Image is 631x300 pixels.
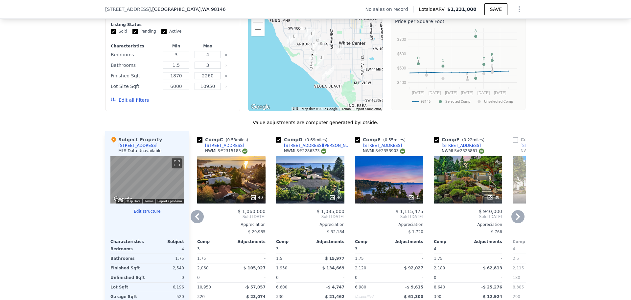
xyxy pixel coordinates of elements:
label: Active [161,29,181,34]
a: [STREET_ADDRESS][PERSON_NAME] [276,143,352,148]
button: Clear [225,64,227,67]
div: 40 [329,194,342,201]
div: Finished Sqft [111,71,159,80]
img: NWMLS Logo [479,149,484,154]
div: - [233,254,266,263]
div: Comp [276,239,310,244]
span: 2,189 [434,266,445,270]
a: Terms (opens in new tab) [341,107,351,111]
div: - [390,244,423,254]
text: H [491,65,494,68]
span: $1,231,000 [447,7,477,12]
div: - [233,273,266,282]
span: ( miles) [381,138,408,142]
div: Appreciation [355,222,423,227]
div: Characteristics [110,239,147,244]
div: Comp C [197,136,251,143]
span: $ 32,184 [327,230,344,234]
span: , WA 98146 [200,7,225,12]
span: Sold [DATE] [197,214,266,219]
div: 2,540 [149,263,184,273]
div: [STREET_ADDRESS][PERSON_NAME] [284,143,352,148]
div: - [312,244,344,254]
div: - [390,254,423,263]
span: 2,060 [197,266,208,270]
a: [STREET_ADDRESS] [434,143,481,148]
span: Sold [DATE] [434,214,502,219]
div: 10820 31st Ave SW [317,40,325,51]
div: Appreciation [197,222,266,227]
span: 290 [513,294,520,299]
span: 390 [434,294,441,299]
span: 10,950 [197,285,211,289]
div: Lot Size Sqft [111,82,159,91]
div: 3020 SW 115th St [317,55,324,66]
span: 0 [276,275,279,280]
span: $ 62,813 [483,266,502,270]
div: - [469,254,502,263]
div: NWMLS # 2315183 [205,148,247,154]
div: Adjustments [468,239,502,244]
span: $ 1,115,475 [395,209,423,214]
span: 1,950 [276,266,287,270]
span: Sold [DATE] [355,214,423,219]
div: - [312,273,344,282]
div: NWMLS # 2325861 [442,148,484,154]
div: Comp F [434,136,487,143]
text: I [442,71,443,75]
div: 6,196 [149,283,184,292]
div: Comp D [276,136,330,143]
span: Map data ©2025 Google [302,107,338,111]
div: 11934 28th Ave SW [322,69,329,80]
span: $ 29,985 [248,230,266,234]
div: Value adjustments are computer generated by Lotside . [105,119,526,126]
text: A [475,29,477,33]
span: , [GEOGRAPHIC_DATA] [151,6,226,13]
div: Finished Sqft [110,263,146,273]
div: No sales on record [365,6,413,13]
div: MLS Data Unavailable [118,148,162,153]
text: $400 [397,80,406,85]
span: $ 12,924 [483,294,502,299]
span: 320 [197,294,205,299]
span: 180 [513,275,520,280]
svg: A chart. [395,26,522,108]
div: 1.75 [434,254,467,263]
text: J [426,68,428,71]
text: [DATE] [412,91,424,95]
text: [DATE] [461,91,473,95]
text: $700 [397,37,406,42]
span: 8,385 [513,285,524,289]
span: Sold [DATE] [276,214,344,219]
text: D [417,56,420,60]
div: Comp G [513,136,567,143]
span: 3 [355,247,358,251]
img: NWMLS Logo [242,149,247,154]
span: 2,115 [513,266,524,270]
div: 10642 32nd Ave SW [314,37,321,48]
div: Bedrooms [110,244,146,254]
div: 2.5 [513,254,546,263]
button: Show Options [513,3,526,16]
div: [STREET_ADDRESS] [442,143,481,148]
span: ( miles) [223,138,251,142]
div: 0 [149,273,184,282]
a: [STREET_ADDRESS] [197,143,244,148]
span: Lotside ARV [419,6,447,13]
span: 4 [513,247,515,251]
div: 40 [250,194,263,201]
text: 98146 [421,99,431,104]
text: G [491,64,494,68]
div: 11825 26th Ave SW [327,66,334,77]
span: $ 61,300 [404,294,423,299]
span: 6,980 [355,285,366,289]
div: - [390,273,423,282]
div: Comp [197,239,231,244]
span: $ 940,000 [479,209,502,214]
div: 33 [408,194,421,201]
span: 4 [434,247,436,251]
button: Edit structure [110,209,184,214]
div: Appreciation [434,222,502,227]
a: Report a map error [355,107,381,111]
span: -$ 25,276 [481,285,502,289]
